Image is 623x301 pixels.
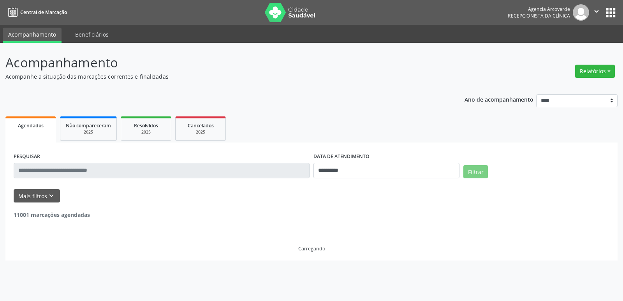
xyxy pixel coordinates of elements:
[181,129,220,135] div: 2025
[5,72,434,81] p: Acompanhe a situação das marcações correntes e finalizadas
[298,245,325,252] div: Carregando
[463,165,488,178] button: Filtrar
[66,129,111,135] div: 2025
[5,6,67,19] a: Central de Marcação
[508,6,570,12] div: Agencia Arcoverde
[575,65,615,78] button: Relatórios
[20,9,67,16] span: Central de Marcação
[589,4,604,21] button: 
[592,7,601,16] i: 
[3,28,62,43] a: Acompanhamento
[14,151,40,163] label: PESQUISAR
[604,6,618,19] button: apps
[70,28,114,41] a: Beneficiários
[465,94,533,104] p: Ano de acompanhamento
[127,129,165,135] div: 2025
[573,4,589,21] img: img
[508,12,570,19] span: Recepcionista da clínica
[47,192,56,200] i: keyboard_arrow_down
[66,122,111,129] span: Não compareceram
[18,122,44,129] span: Agendados
[313,151,370,163] label: DATA DE ATENDIMENTO
[14,211,90,218] strong: 11001 marcações agendadas
[188,122,214,129] span: Cancelados
[5,53,434,72] p: Acompanhamento
[14,189,60,203] button: Mais filtroskeyboard_arrow_down
[134,122,158,129] span: Resolvidos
